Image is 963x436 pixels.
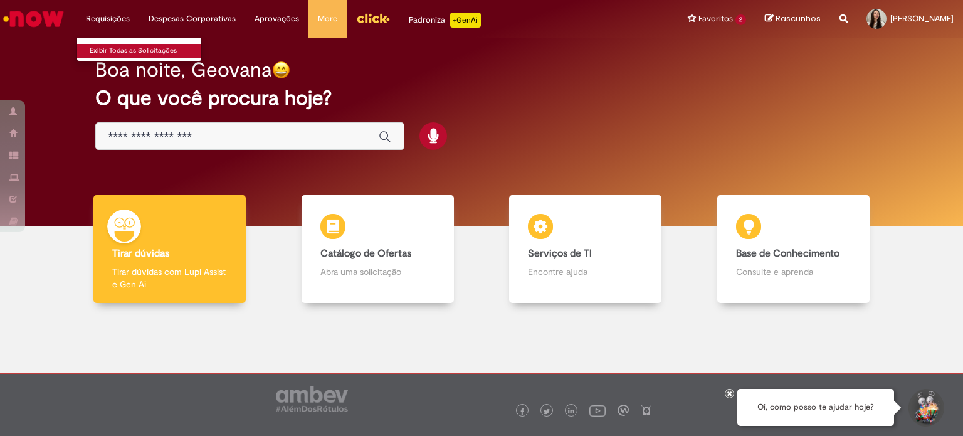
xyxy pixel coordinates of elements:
p: +GenAi [450,13,481,28]
img: logo_footer_youtube.png [589,402,606,418]
img: logo_footer_facebook.png [519,408,525,415]
b: Catálogo de Ofertas [320,247,411,260]
span: 2 [735,14,746,25]
ul: Requisições [76,38,202,61]
a: Catálogo de Ofertas Abra uma solicitação [274,195,482,304]
p: Consulte e aprenda [736,265,851,278]
p: Encontre ajuda [528,265,643,278]
img: logo_footer_twitter.png [544,408,550,415]
p: Abra uma solicitação [320,265,435,278]
div: Oi, como posso te ajudar hoje? [737,389,894,426]
img: happy-face.png [272,61,290,79]
span: Favoritos [698,13,733,25]
span: Despesas Corporativas [149,13,236,25]
div: Padroniza [409,13,481,28]
a: Base de Conhecimento Consulte e aprenda [690,195,898,304]
img: ServiceNow [1,6,66,31]
span: Aprovações [255,13,299,25]
b: Serviços de TI [528,247,592,260]
img: logo_footer_workplace.png [618,405,629,416]
img: logo_footer_ambev_rotulo_gray.png [276,386,348,412]
span: More [318,13,337,25]
img: logo_footer_linkedin.png [568,408,574,415]
h2: Boa noite, Geovana [95,59,272,81]
a: Exibir Todas as Solicitações [77,44,215,58]
img: click_logo_yellow_360x200.png [356,9,390,28]
button: Iniciar Conversa de Suporte [907,389,944,427]
a: Serviços de TI Encontre ajuda [481,195,690,304]
span: Requisições [86,13,130,25]
a: Tirar dúvidas Tirar dúvidas com Lupi Assist e Gen Ai [66,195,274,304]
a: Rascunhos [765,13,821,25]
span: [PERSON_NAME] [890,13,954,24]
p: Tirar dúvidas com Lupi Assist e Gen Ai [112,265,227,290]
img: logo_footer_naosei.png [641,405,652,416]
span: Rascunhos [776,13,821,24]
b: Tirar dúvidas [112,247,169,260]
h2: O que você procura hoje? [95,87,868,109]
b: Base de Conhecimento [736,247,839,260]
